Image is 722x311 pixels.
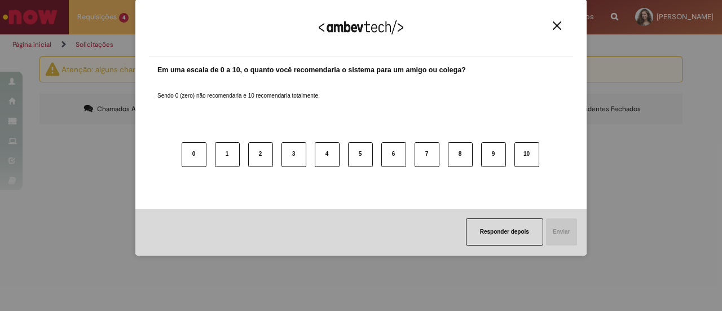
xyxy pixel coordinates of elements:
[182,142,206,167] button: 0
[549,21,565,30] button: Close
[248,142,273,167] button: 2
[348,142,373,167] button: 5
[481,142,506,167] button: 9
[415,142,439,167] button: 7
[381,142,406,167] button: 6
[319,20,403,34] img: Logo Ambevtech
[281,142,306,167] button: 3
[448,142,473,167] button: 8
[157,78,320,100] label: Sendo 0 (zero) não recomendaria e 10 recomendaria totalmente.
[215,142,240,167] button: 1
[157,65,466,76] label: Em uma escala de 0 a 10, o quanto você recomendaria o sistema para um amigo ou colega?
[466,218,543,246] button: Responder depois
[514,142,539,167] button: 10
[315,142,340,167] button: 4
[553,21,561,30] img: Close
